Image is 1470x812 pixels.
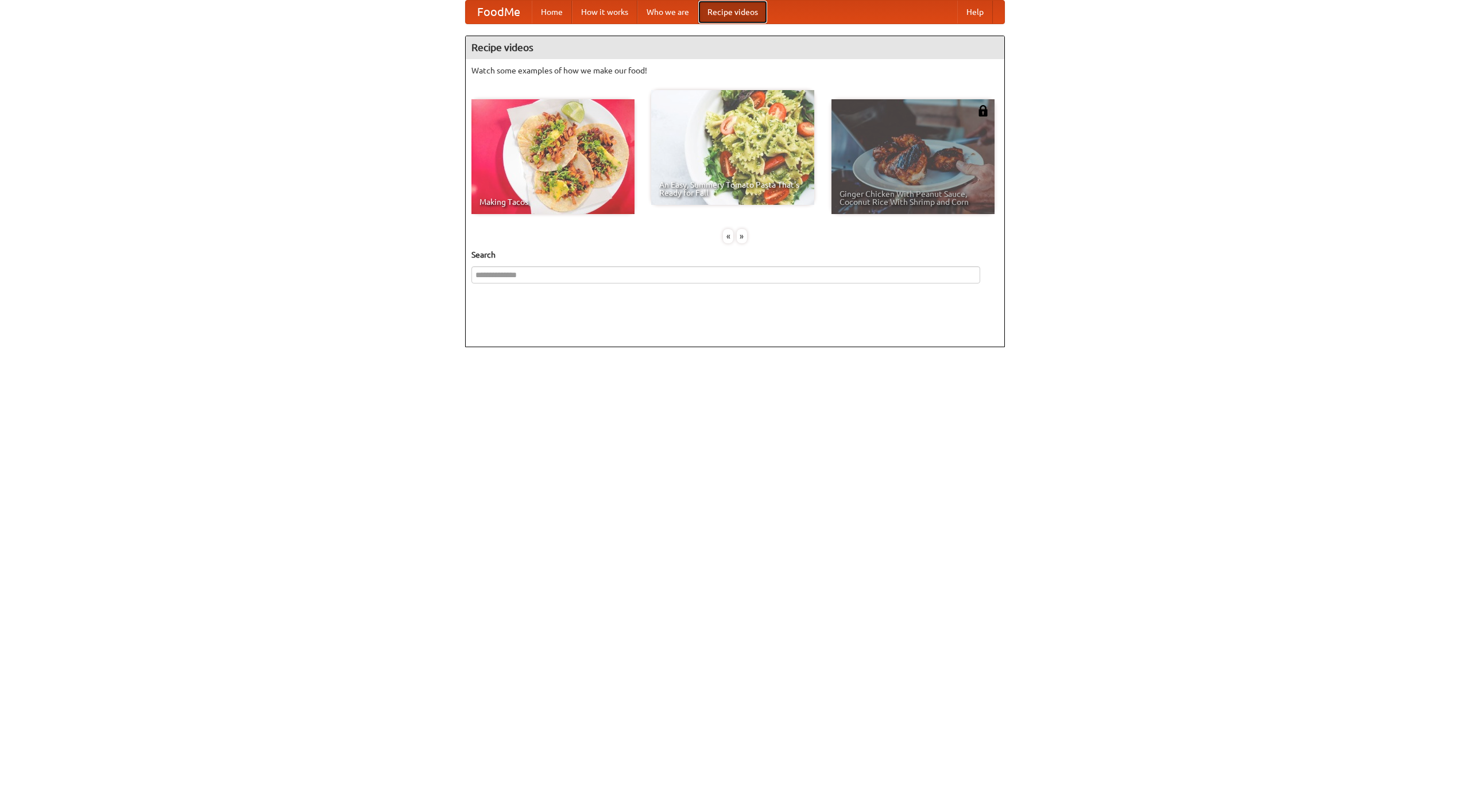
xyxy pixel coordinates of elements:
a: FoodMe [466,1,532,24]
a: Who we are [637,1,698,24]
span: An Easy, Summery Tomato Pasta That's Ready for Fall [659,181,806,197]
a: Help [957,1,993,24]
a: How it works [572,1,637,24]
a: An Easy, Summery Tomato Pasta That's Ready for Fall [651,90,814,205]
img: 483408.png [977,105,989,116]
span: Making Tacos [479,198,626,206]
div: » [737,229,747,243]
div: « [723,229,733,243]
a: Home [532,1,572,24]
a: Recipe videos [698,1,767,24]
h5: Search [471,249,999,261]
h4: Recipe videos [466,36,1004,59]
p: Watch some examples of how we make our food! [471,65,999,76]
a: Making Tacos [471,99,635,214]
